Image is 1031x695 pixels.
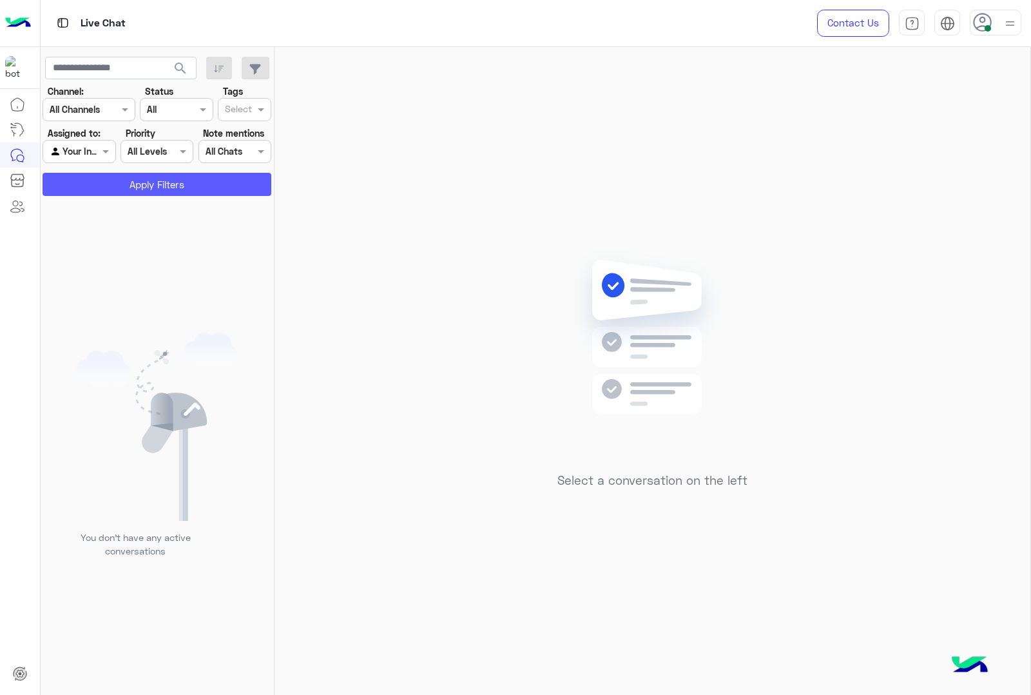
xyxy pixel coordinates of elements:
img: empty users [76,333,238,521]
span: search [173,61,188,76]
a: tab [899,10,925,37]
img: tab [55,15,71,31]
label: Priority [126,126,155,140]
label: Status [145,84,173,98]
a: Contact Us [817,10,889,37]
button: search [165,57,197,84]
img: hulul-logo.png [947,643,992,689]
h5: Select a conversation on the left [557,473,747,488]
img: tab [905,16,920,31]
p: Live Chat [81,15,126,32]
label: Channel: [48,84,84,98]
img: 713415422032625 [5,56,28,79]
label: Note mentions [203,126,264,140]
label: Assigned to: [48,126,101,140]
img: profile [1002,15,1018,32]
button: Apply Filters [43,173,271,196]
p: You don’t have any active conversations [70,531,200,558]
label: Tags [223,84,243,98]
img: no messages [559,250,746,464]
div: Select [223,102,252,119]
img: tab [940,16,955,31]
img: Logo [5,10,31,37]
